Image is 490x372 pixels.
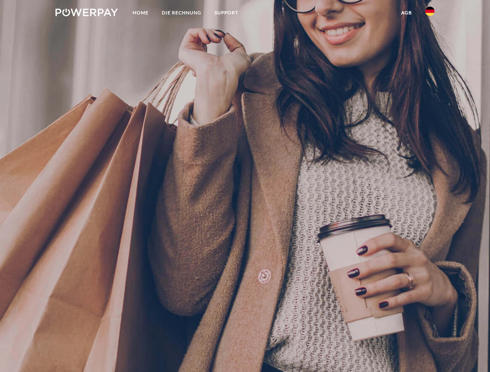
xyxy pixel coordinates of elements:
[126,6,155,20] a: Home
[155,6,208,20] a: DIE RECHNUNG
[55,9,118,16] img: logo-powerpay-white.svg
[208,6,245,20] a: SUPPORT
[395,6,419,20] a: agb
[425,7,435,16] img: de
